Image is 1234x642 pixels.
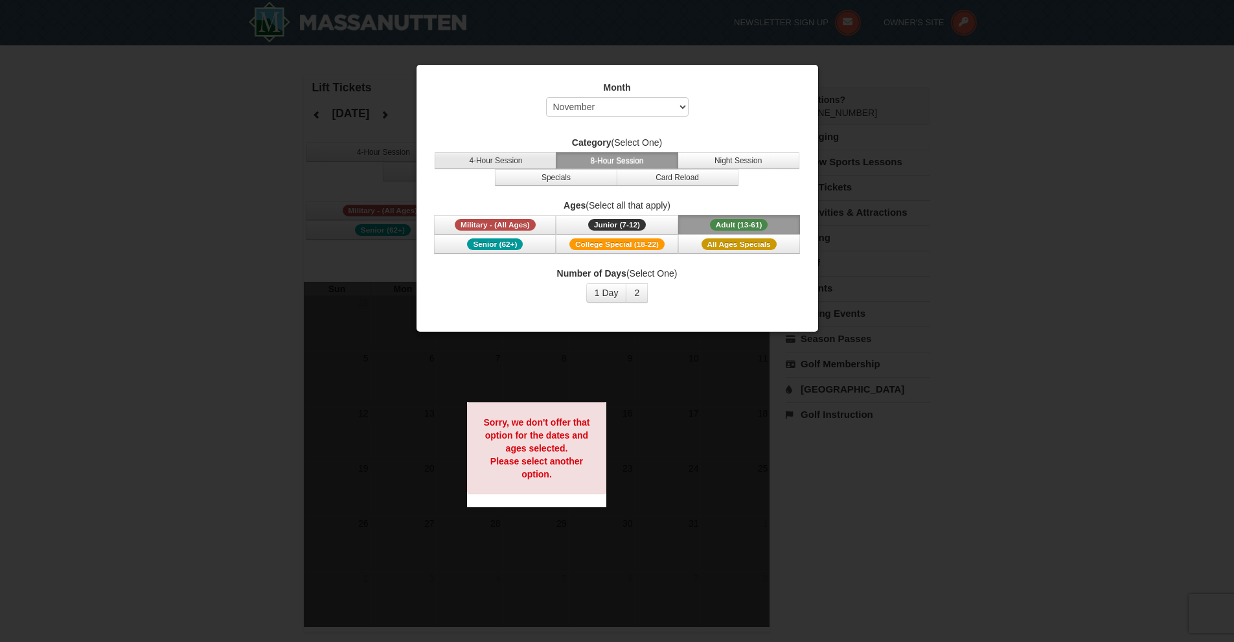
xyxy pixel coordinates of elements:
[434,235,556,254] button: Senior (62+)
[572,137,611,148] strong: Category
[588,219,646,231] span: Junior (7-12)
[710,219,768,231] span: Adult (13-61)
[483,417,589,479] strong: Sorry, we don't offer that option for the dates and ages selected. Please select another option.
[586,283,627,303] button: 1 Day
[556,215,678,235] button: Junior (7-12)
[433,199,802,212] label: (Select all that apply)
[495,169,617,186] button: Specials
[604,82,631,93] strong: Month
[564,200,586,211] strong: Ages
[678,235,800,254] button: All Ages Specials
[556,152,678,169] button: 8-Hour Session
[678,215,800,235] button: Adult (13-61)
[467,238,523,250] span: Senior (62+)
[455,219,536,231] span: Military - (All Ages)
[435,152,556,169] button: 4-Hour Session
[626,283,648,303] button: 2
[433,136,802,149] label: (Select One)
[617,169,738,186] button: Card Reload
[678,152,799,169] button: Night Session
[433,267,802,280] label: (Select One)
[557,268,626,279] strong: Number of Days
[702,238,777,250] span: All Ages Specials
[569,238,665,250] span: College Special (18-22)
[556,235,678,254] button: College Special (18-22)
[434,215,556,235] button: Military - (All Ages)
